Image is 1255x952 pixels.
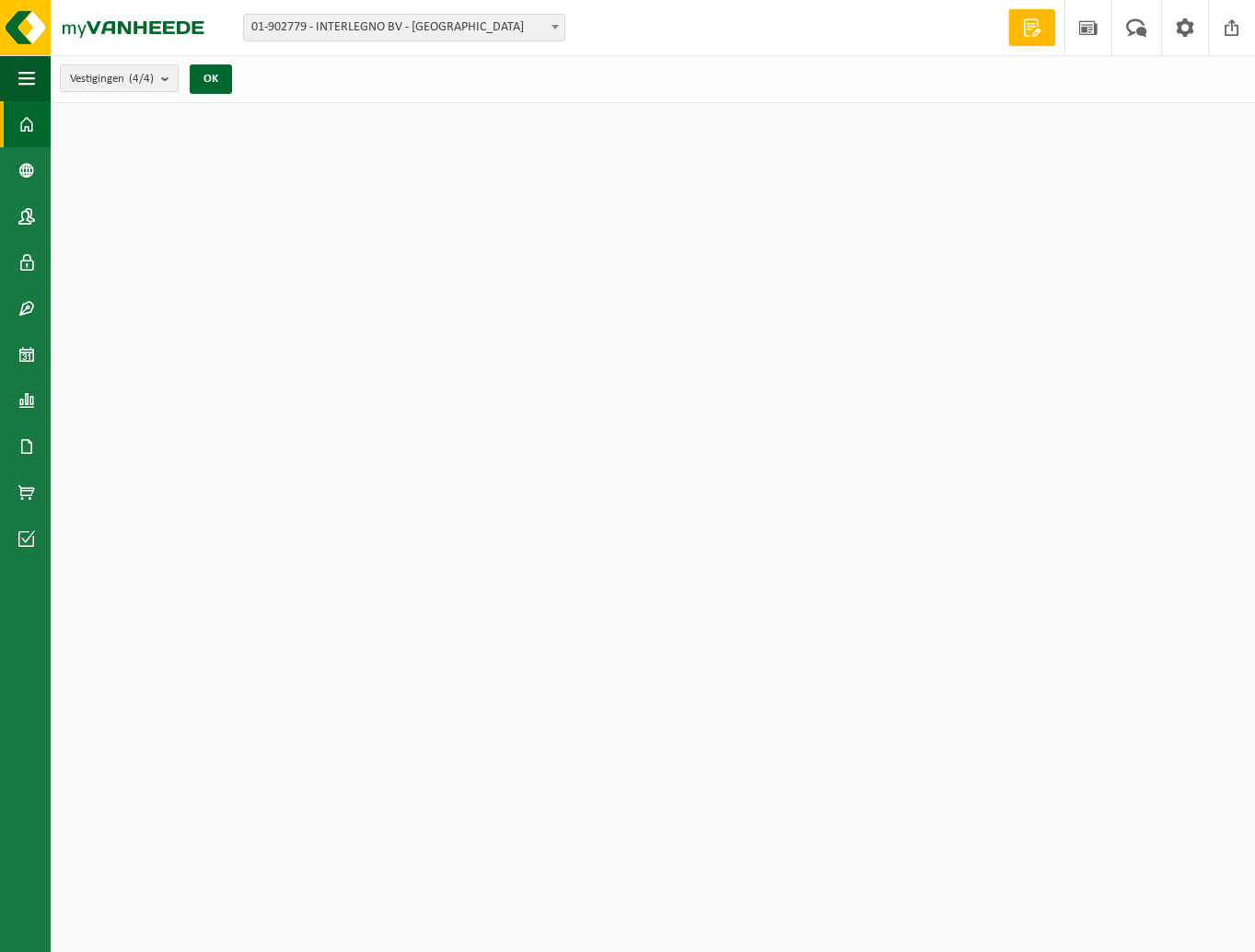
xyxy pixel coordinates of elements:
count: (4/4) [129,73,154,85]
span: 01-902779 - INTERLEGNO BV - ROESELARE [243,14,565,41]
button: Vestigingen(4/4) [60,64,179,92]
span: Vestigingen [70,65,154,93]
span: 01-902779 - INTERLEGNO BV - ROESELARE [244,15,564,41]
button: OK [190,64,232,94]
